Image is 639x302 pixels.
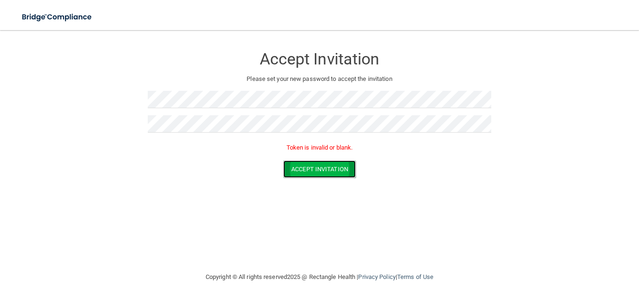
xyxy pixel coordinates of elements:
p: Token is invalid or blank. [148,142,491,153]
a: Privacy Policy [358,273,395,280]
div: Copyright © All rights reserved 2025 @ Rectangle Health | | [148,262,491,292]
img: bridge_compliance_login_screen.278c3ca4.svg [14,8,101,27]
h3: Accept Invitation [148,50,491,68]
a: Terms of Use [397,273,433,280]
button: Accept Invitation [283,160,356,178]
p: Please set your new password to accept the invitation [155,73,484,85]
